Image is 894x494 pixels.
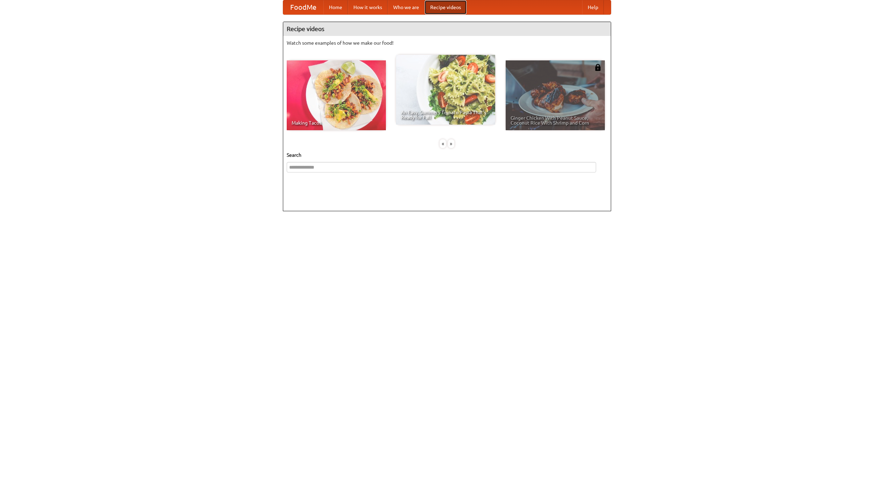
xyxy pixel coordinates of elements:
p: Watch some examples of how we make our food! [287,39,607,46]
a: Home [323,0,348,14]
a: How it works [348,0,388,14]
h5: Search [287,152,607,158]
a: An Easy, Summery Tomato Pasta That's Ready for Fall [396,55,495,125]
a: Making Tacos [287,60,386,130]
div: » [448,139,454,148]
h4: Recipe videos [283,22,611,36]
a: Who we are [388,0,425,14]
div: « [440,139,446,148]
a: Recipe videos [425,0,467,14]
a: FoodMe [283,0,323,14]
span: Making Tacos [292,120,381,125]
img: 483408.png [594,64,601,71]
a: Help [582,0,604,14]
span: An Easy, Summery Tomato Pasta That's Ready for Fall [401,110,490,120]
